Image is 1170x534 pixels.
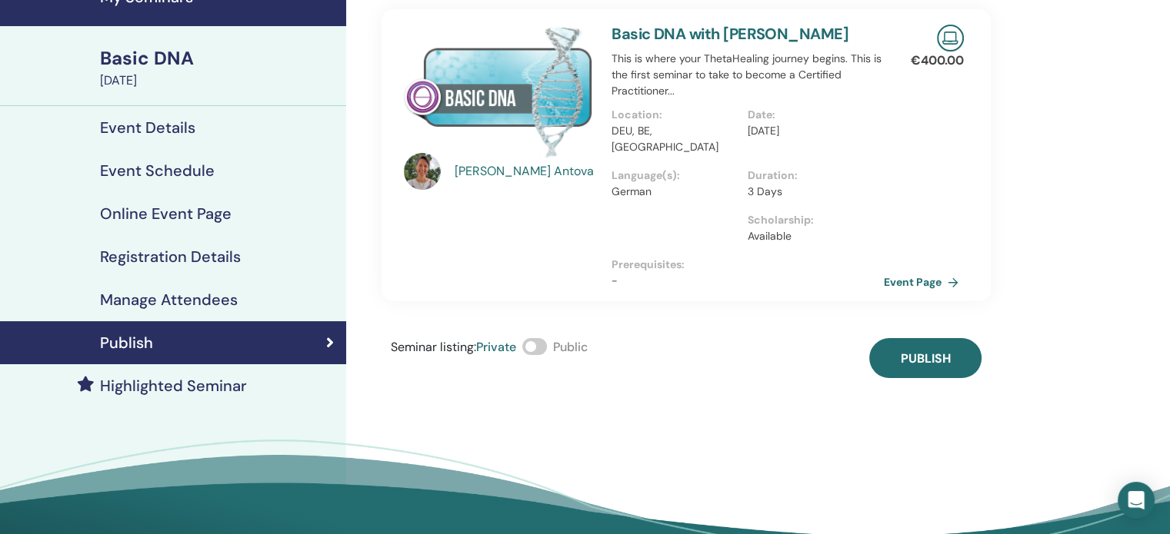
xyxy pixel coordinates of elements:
p: € 400.00 [911,51,964,70]
div: [DATE] [100,71,337,90]
h4: Registration Details [100,247,241,266]
h4: Event Details [100,118,195,137]
div: Open Intercom Messenger [1118,482,1155,519]
p: [DATE] [748,123,875,139]
h4: Publish [100,333,153,352]
p: Duration : [748,167,875,184]
p: Available [748,228,875,244]
a: Basic DNA with [PERSON_NAME] [612,24,848,44]
a: [PERSON_NAME] Antova [455,162,597,181]
img: Live Online Seminar [937,25,964,51]
span: Seminar listing : [391,339,476,355]
h4: Online Event Page [100,204,232,223]
span: Private [476,339,516,355]
p: This is where your ThetaHealing journey begins. This is the first seminar to take to become a Cer... [612,51,884,99]
img: default.jpg [404,153,441,190]
p: DEU, BE, [GEOGRAPHIC_DATA] [612,123,738,155]
div: Basic DNA [100,45,337,71]
img: Basic DNA [404,25,593,158]
p: Scholarship : [748,212,875,228]
a: Basic DNA[DATE] [91,45,346,90]
p: - [612,273,884,289]
p: Location : [612,107,738,123]
p: German [612,184,738,200]
span: Publish [901,350,951,367]
p: Language(s) : [612,167,738,184]
p: Date : [748,107,875,123]
p: Prerequisites : [612,257,884,273]
h4: Manage Attendees [100,290,238,309]
button: Publish [869,338,982,378]
h4: Highlighted Seminar [100,376,247,395]
a: Event Page [884,270,965,294]
p: 3 Days [748,184,875,200]
h4: Event Schedule [100,161,215,180]
span: Public [553,339,588,355]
